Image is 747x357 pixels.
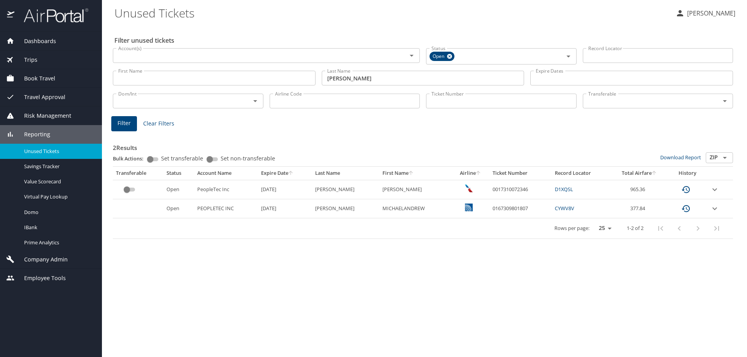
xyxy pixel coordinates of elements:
[14,56,37,64] span: Trips
[14,130,50,139] span: Reporting
[113,139,733,152] h3: 2 Results
[409,171,414,176] button: sort
[312,199,379,218] td: [PERSON_NAME]
[113,155,150,162] p: Bulk Actions:
[451,167,489,180] th: Airline
[194,199,258,218] td: PEOPLETEC INC
[163,167,194,180] th: Status
[221,156,275,161] span: Set non-transferable
[312,167,379,180] th: Last Name
[14,274,66,282] span: Employee Tools
[406,50,417,61] button: Open
[161,156,203,161] span: Set transferable
[24,163,93,170] span: Savings Tracker
[258,167,312,180] th: Expire Date
[14,74,55,83] span: Book Travel
[627,226,644,231] p: 1-2 of 2
[288,171,294,176] button: sort
[430,52,449,61] span: Open
[15,8,88,23] img: airportal-logo.png
[610,199,668,218] td: 377.84
[143,119,174,129] span: Clear Filters
[250,96,261,106] button: Open
[555,186,573,193] a: D1XQSL
[710,204,719,213] button: expand row
[552,167,610,180] th: Record Locator
[719,152,730,163] button: Open
[465,204,473,211] img: 8rwABk7GC6UtGatwAAAABJRU5ErkJggg==
[258,180,312,199] td: [DATE]
[14,37,56,45] span: Dashboards
[710,185,719,194] button: expand row
[117,118,131,128] span: Filter
[668,167,707,180] th: History
[465,185,473,192] img: wUYAEN7r47F0eX+AAAAAElFTkSuQmCC
[610,167,668,180] th: Total Airfare
[24,224,93,231] span: IBank
[489,167,552,180] th: Ticket Number
[14,93,65,101] span: Travel Approval
[24,178,93,185] span: Value Scorecard
[685,9,735,18] p: [PERSON_NAME]
[593,223,614,234] select: rows per page
[24,209,93,216] span: Domo
[14,111,71,120] span: Risk Management
[660,154,701,161] a: Download Report
[379,199,451,218] td: MICHAELANDREW
[489,180,552,199] td: 0017310072346
[476,171,481,176] button: sort
[163,199,194,218] td: Open
[116,170,160,177] div: Transferable
[379,167,451,180] th: First Name
[111,116,137,131] button: Filter
[7,8,15,23] img: icon-airportal.png
[555,205,574,212] a: CYWV8V
[24,148,93,155] span: Unused Tickets
[719,96,730,106] button: Open
[430,52,454,61] div: Open
[672,6,738,20] button: [PERSON_NAME]
[379,180,451,199] td: [PERSON_NAME]
[312,180,379,199] td: [PERSON_NAME]
[114,34,735,47] h2: Filter unused tickets
[194,180,258,199] td: PeopleTec Inc
[258,199,312,218] td: [DATE]
[194,167,258,180] th: Account Name
[114,1,669,25] h1: Unused Tickets
[24,239,93,246] span: Prime Analytics
[563,51,574,62] button: Open
[140,117,177,131] button: Clear Filters
[163,180,194,199] td: Open
[652,171,657,176] button: sort
[489,199,552,218] td: 0167309801807
[14,255,68,264] span: Company Admin
[24,193,93,200] span: Virtual Pay Lookup
[554,226,589,231] p: Rows per page:
[113,167,733,239] table: custom pagination table
[610,180,668,199] td: 965.36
